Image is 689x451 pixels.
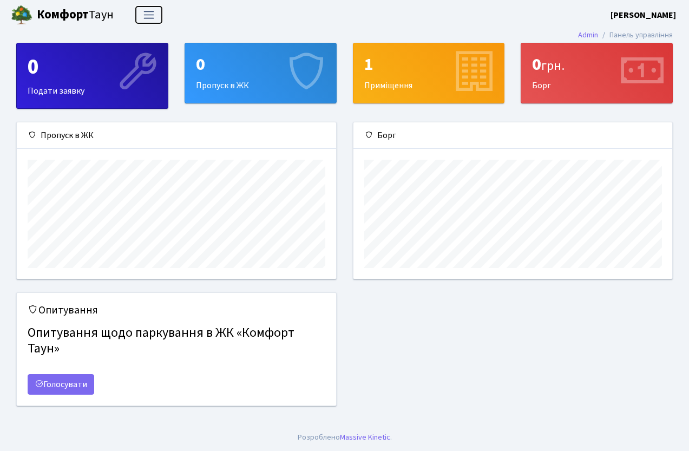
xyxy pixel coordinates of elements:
a: 0Пропуск в ЖК [185,43,337,103]
div: 0 [28,54,157,80]
nav: breadcrumb [562,24,689,47]
div: 0 [196,54,325,75]
div: 1 [364,54,494,75]
span: грн. [541,56,565,75]
a: [PERSON_NAME] [611,9,676,22]
a: Admin [578,29,598,41]
div: 0 [532,54,661,75]
h4: Опитування щодо паркування в ЖК «Комфорт Таун» [28,321,325,361]
div: Пропуск в ЖК [185,43,336,103]
div: Приміщення [353,43,504,103]
a: Розроблено [298,432,340,443]
h5: Опитування [28,304,325,317]
a: 0Подати заявку [16,43,168,109]
img: logo.png [11,4,32,26]
b: [PERSON_NAME] [611,9,676,21]
div: Пропуск в ЖК [17,122,336,149]
a: 1Приміщення [353,43,505,103]
b: Комфорт [37,6,89,23]
div: Борг [353,122,673,149]
div: . [298,432,392,443]
a: Голосувати [28,374,94,395]
li: Панель управління [598,29,673,41]
a: Massive Kinetic [340,432,390,443]
span: Таун [37,6,114,24]
div: Подати заявку [17,43,168,108]
button: Переключити навігацію [135,6,162,24]
div: Борг [521,43,672,103]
